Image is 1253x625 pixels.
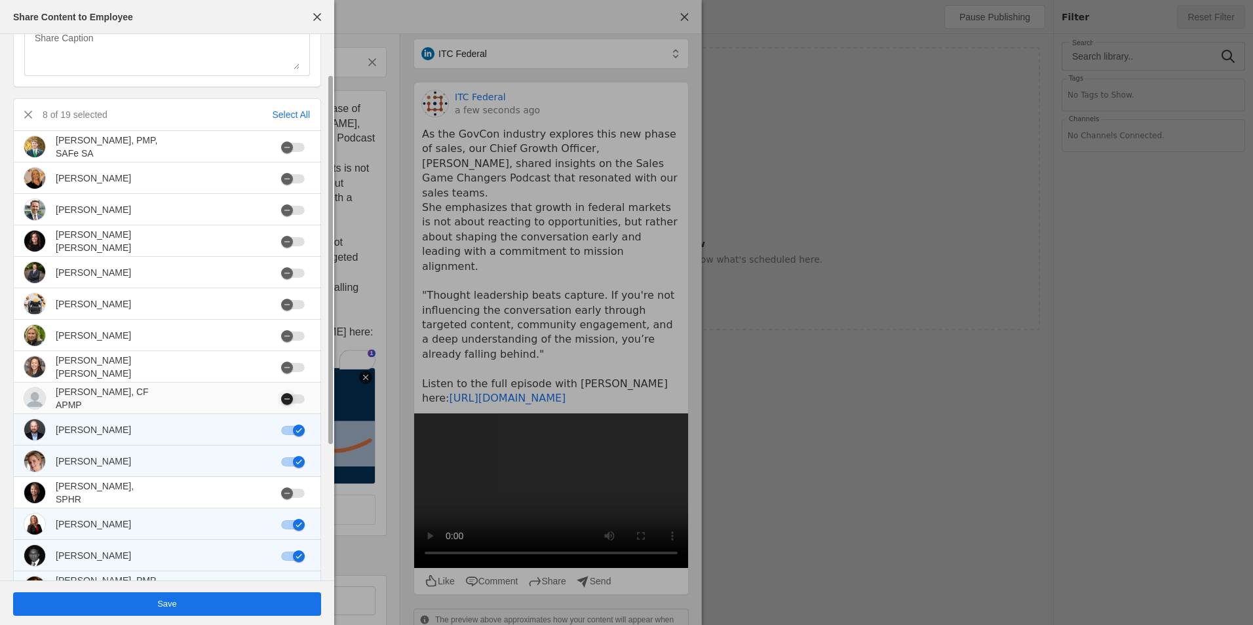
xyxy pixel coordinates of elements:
[24,482,45,503] img: cache
[56,228,158,254] div: [PERSON_NAME] [PERSON_NAME]
[56,574,158,600] div: [PERSON_NAME], PMP, ITIL v3
[24,136,45,157] img: cache
[56,455,131,468] div: [PERSON_NAME]
[13,592,321,616] button: Save
[56,354,158,380] div: [PERSON_NAME] [PERSON_NAME]
[24,199,45,220] img: cache
[24,262,45,283] img: cache
[56,203,131,216] div: [PERSON_NAME]
[24,168,45,189] img: cache
[24,419,45,440] img: cache
[56,266,131,279] div: [PERSON_NAME]
[56,385,158,411] div: [PERSON_NAME], CF APMP
[56,134,158,160] div: [PERSON_NAME], PMP, SAFe SA
[56,172,131,185] div: [PERSON_NAME]
[24,231,45,252] img: cache
[56,549,131,562] div: [PERSON_NAME]
[24,545,45,566] img: cache
[56,518,131,531] div: [PERSON_NAME]
[24,577,45,597] img: cache
[24,388,45,409] img: cache
[13,10,133,24] div: Share Content to Employee
[24,356,45,377] img: cache
[56,480,158,506] div: [PERSON_NAME], SPHR
[24,451,45,472] img: cache
[157,597,177,611] span: Save
[24,325,45,346] img: cache
[56,329,131,342] div: [PERSON_NAME]
[56,297,131,311] div: [PERSON_NAME]
[24,294,45,314] img: cache
[56,423,131,436] div: [PERSON_NAME]
[35,30,94,46] mat-label: Share Caption
[272,108,310,121] div: Select All
[43,108,107,121] div: 8 of 19 selected
[24,514,45,535] img: cache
